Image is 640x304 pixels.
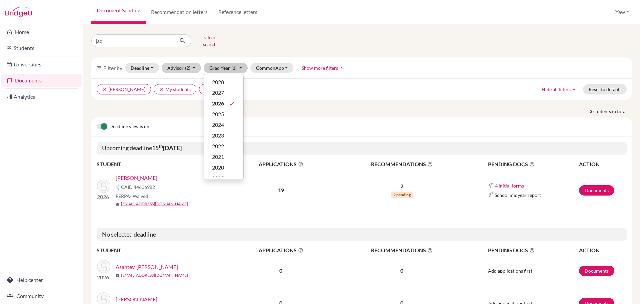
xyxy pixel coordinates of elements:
span: 2026 [212,99,224,107]
button: 4 initial forms [495,182,524,190]
span: 2028 [212,78,224,86]
span: students in total [593,108,632,115]
span: APPLICATIONS [230,246,332,254]
span: Show more filters [302,65,338,71]
button: Grad Year(1) [204,63,248,73]
button: 2022 [204,141,243,151]
span: FERPA [116,193,148,200]
button: 2019 [204,173,243,184]
th: ACTION [579,246,627,255]
img: Common App logo [116,185,121,190]
button: Clear search [191,32,228,49]
th: STUDENT [97,246,230,255]
h5: No selected deadline [97,228,627,241]
a: [PERSON_NAME] [116,174,157,182]
a: Documents [1,74,82,87]
p: 0 [332,267,472,275]
span: 2025 [212,110,224,118]
button: Yaw [612,6,632,18]
button: 2026done [204,98,243,109]
p: 2026 [97,193,110,201]
a: Community [1,289,82,303]
h5: Upcoming deadline [97,142,627,155]
i: arrow_drop_up [571,86,577,92]
a: Analytics [1,90,82,103]
i: clear [159,87,164,92]
sup: th [159,143,163,149]
span: (2) [185,65,190,71]
span: APPLICATIONS [230,160,332,168]
span: (1) [231,65,237,71]
button: 2020 [204,162,243,173]
i: filter_list [97,65,102,70]
span: - Waived [130,193,148,199]
span: Filter by [103,65,122,71]
th: STUDENT [97,160,230,169]
div: Grad Year(1) [204,74,244,180]
a: Documents [579,185,614,196]
button: Show more filtersarrow_drop_up [296,63,350,73]
img: Common App logo [488,192,493,198]
button: clearMy students [154,84,196,94]
span: PENDING DOCS [488,246,578,254]
button: Deadline [125,63,159,73]
button: clear[PERSON_NAME] [97,84,151,94]
span: 2024 [212,121,224,129]
span: Add applications first [488,268,532,274]
span: 2020 [212,164,224,172]
button: clear2026 [199,84,227,94]
button: 2027 [204,87,243,98]
strong: 3 [590,108,593,115]
span: 2019 [212,174,224,182]
span: RECOMMENDATIONS [332,160,472,168]
button: Reset to default [583,84,627,94]
span: RECOMMENDATIONS [332,246,472,254]
p: 2026 [97,273,110,281]
span: mail [116,202,120,206]
img: Bridge-U [5,7,32,17]
a: Home [1,25,82,39]
span: 2021 [212,153,224,161]
a: Help center [1,273,82,287]
span: Deadline view is on [109,123,149,131]
input: Find student by name... [91,34,174,47]
button: 2023 [204,130,243,141]
span: 2023 [212,131,224,139]
button: 2021 [204,151,243,162]
span: CAID 44606982 [121,184,155,191]
a: Universities [1,58,82,71]
b: 19 [278,187,284,193]
button: CommonApp [250,63,294,73]
i: clear [102,87,107,92]
p: 2 [332,182,472,190]
button: 2028 [204,77,243,87]
span: 2022 [212,142,224,150]
span: mail [116,274,120,278]
span: 2 pending [391,192,413,198]
a: [EMAIL_ADDRESS][DOMAIN_NAME] [121,272,188,278]
i: arrow_drop_up [338,64,345,71]
span: 2027 [212,89,224,97]
img: Asantey, Gedaliah Jadon [97,260,110,273]
span: PENDING DOCS [488,160,578,168]
b: 15 [DATE] [152,144,182,151]
button: 2025 [204,109,243,119]
button: Advisor(2) [162,63,201,73]
img: Common App logo [488,183,493,188]
img: JEBEILE ASANTE, JAD [97,180,110,193]
button: 2024 [204,119,243,130]
i: done [229,100,235,107]
a: [EMAIL_ADDRESS][DOMAIN_NAME] [121,201,188,207]
button: Hide all filtersarrow_drop_up [536,84,583,94]
span: Hide all filters [542,86,571,92]
b: 0 [279,267,282,274]
a: [PERSON_NAME] [116,295,157,303]
th: ACTION [579,160,627,169]
a: Documents [579,266,614,276]
a: Students [1,41,82,55]
a: Asantey, [PERSON_NAME] [116,263,178,271]
span: School midyear report [495,192,541,199]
